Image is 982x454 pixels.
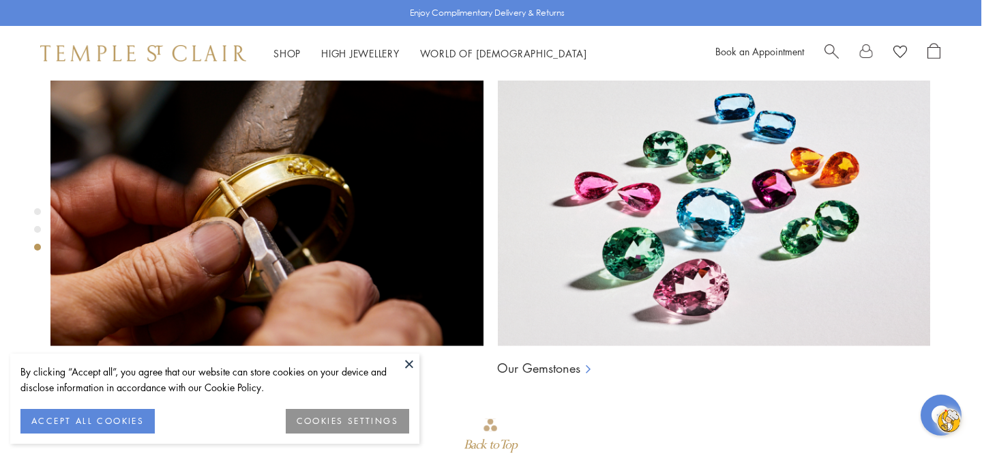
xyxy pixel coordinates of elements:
a: Book an Appointment [715,44,804,58]
button: COOKIES SETTINGS [286,409,409,434]
div: By clicking “Accept all”, you agree that our website can store cookies on your device and disclos... [20,364,409,395]
a: High JewelleryHigh Jewellery [321,46,400,60]
a: Open Shopping Bag [927,43,940,63]
iframe: Gorgias live chat messenger [914,390,968,440]
a: Our Gemstones [497,360,580,376]
a: View Wishlist [893,43,907,63]
img: Ball Chains [497,73,930,346]
img: Temple St. Clair [40,45,246,61]
a: World of [DEMOGRAPHIC_DATA]World of [DEMOGRAPHIC_DATA] [420,46,587,60]
a: Search [824,43,839,63]
div: Product gallery navigation [34,205,41,261]
p: Enjoy Complimentary Delivery & Returns [410,6,565,20]
button: ACCEPT ALL COOKIES [20,409,155,434]
a: ShopShop [273,46,301,60]
img: Ball Chains [50,73,483,346]
nav: Main navigation [273,45,587,62]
